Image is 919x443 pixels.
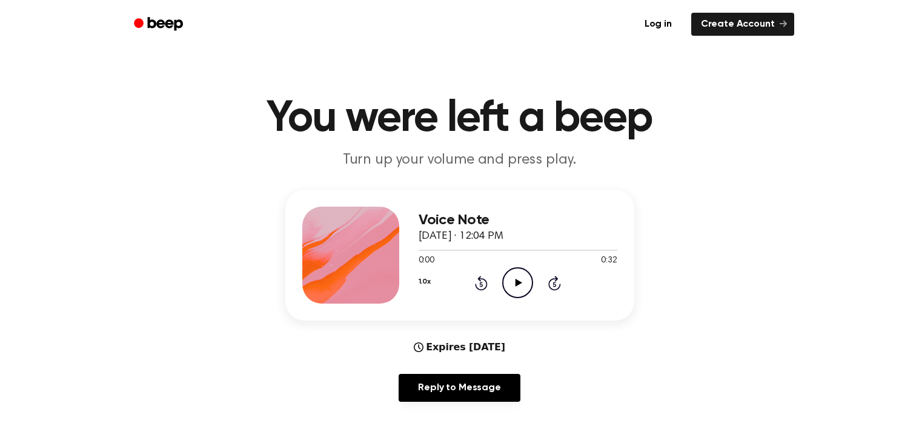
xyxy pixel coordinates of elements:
[419,231,503,242] span: [DATE] · 12:04 PM
[419,255,434,267] span: 0:00
[691,13,794,36] a: Create Account
[227,150,692,170] p: Turn up your volume and press play.
[632,10,684,38] a: Log in
[419,271,431,292] button: 1.0x
[399,374,520,402] a: Reply to Message
[414,340,505,355] div: Expires [DATE]
[419,212,617,228] h3: Voice Note
[125,13,194,36] a: Beep
[601,255,617,267] span: 0:32
[150,97,770,141] h1: You were left a beep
